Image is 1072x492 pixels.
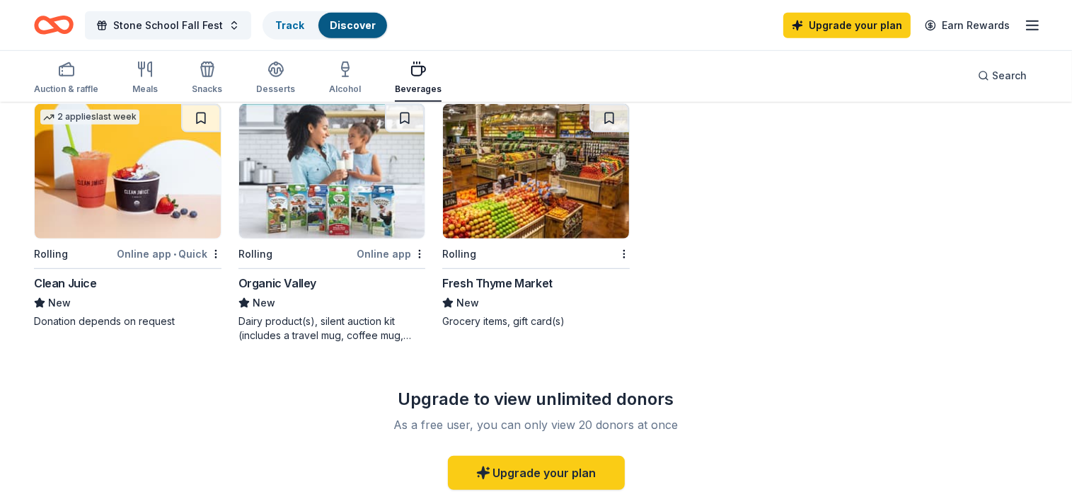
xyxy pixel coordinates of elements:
div: Snacks [192,84,222,95]
a: Upgrade your plan [783,13,911,38]
button: Alcohol [329,55,361,102]
div: Upgrade to view unlimited donors [333,388,740,411]
button: TrackDiscover [263,11,388,40]
span: New [456,294,479,311]
button: Snacks [192,55,222,102]
a: Earn Rewards [916,13,1018,38]
div: Clean Juice [34,275,97,292]
div: Rolling [442,246,476,263]
div: Donation depends on request [34,314,221,328]
span: • [173,248,176,260]
div: Auction & raffle [34,84,98,95]
button: Meals [132,55,158,102]
span: New [253,294,275,311]
div: Beverages [395,84,442,95]
div: Desserts [256,84,295,95]
div: 2 applies last week [40,110,139,125]
span: Search [992,67,1027,84]
div: Rolling [238,246,272,263]
span: New [48,294,71,311]
button: Search [967,62,1038,90]
div: Fresh Thyme Market [442,275,553,292]
div: Dairy product(s), silent auction kit (includes a travel mug, coffee mug, freezer bag, umbrella, m... [238,314,426,343]
a: Discover [330,19,376,31]
span: Stone School Fall Fest [113,17,223,34]
div: Organic Valley [238,275,316,292]
button: Beverages [395,55,442,102]
div: As a free user, you can only view 20 donors at once [350,416,723,433]
div: Online app [357,245,425,263]
button: Desserts [256,55,295,102]
div: Grocery items, gift card(s) [442,314,630,328]
a: Image for Organic ValleyRollingOnline appOrganic ValleyNewDairy product(s), silent auction kit (i... [238,103,426,343]
div: Online app Quick [117,245,221,263]
a: Image for Clean Juice2 applieslast weekRollingOnline app•QuickClean JuiceNewDonation depends on r... [34,103,221,328]
img: Image for Fresh Thyme Market [443,104,629,239]
a: Image for Fresh Thyme MarketRollingFresh Thyme MarketNewGrocery items, gift card(s) [442,103,630,328]
button: Stone School Fall Fest [85,11,251,40]
img: Image for Organic Valley [239,104,425,239]
img: Image for Clean Juice [35,104,221,239]
a: Track [275,19,304,31]
a: Upgrade your plan [448,456,625,490]
a: Home [34,8,74,42]
div: Rolling [34,246,68,263]
div: Alcohol [329,84,361,95]
div: Meals [132,84,158,95]
button: Auction & raffle [34,55,98,102]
